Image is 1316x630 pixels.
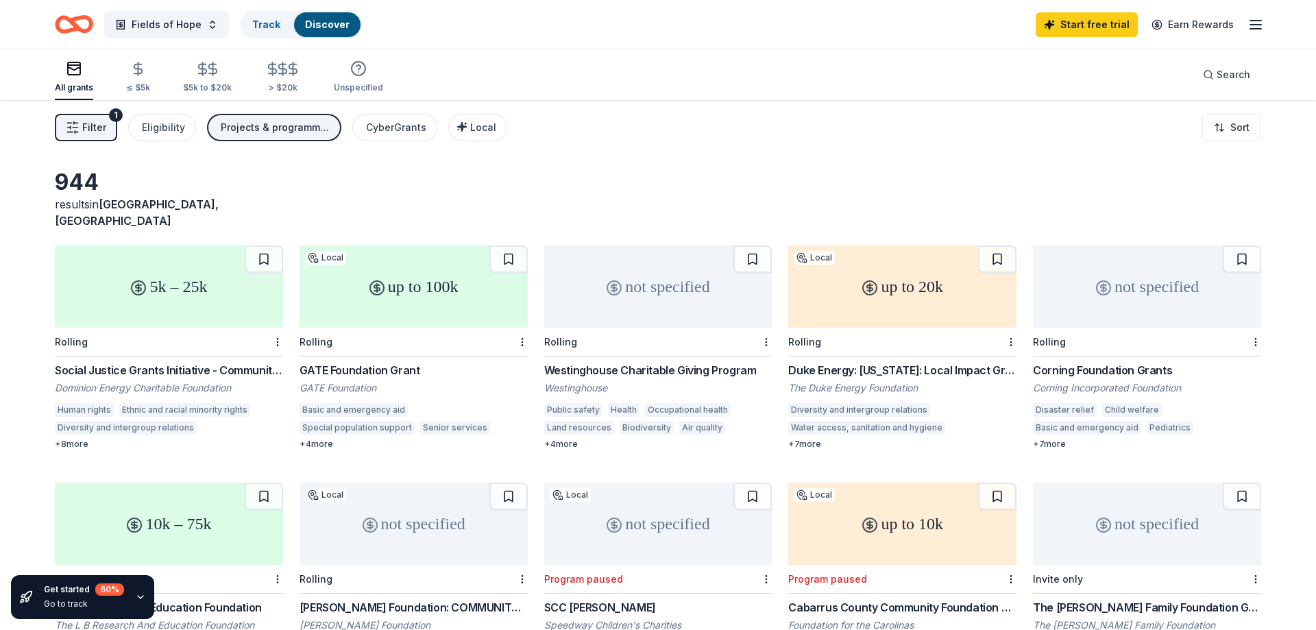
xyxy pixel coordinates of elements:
[544,362,772,378] div: Westinghouse Charitable Giving Program
[544,403,602,417] div: Public safety
[55,483,283,565] div: 10k – 75k
[55,245,283,450] a: 5k – 25kRollingSocial Justice Grants Initiative - Community GrantsDominion Energy Charitable Foun...
[300,362,528,378] div: GATE Foundation Grant
[240,11,362,38] button: TrackDiscover
[1033,483,1261,565] div: not specified
[109,108,123,122] div: 1
[119,403,250,417] div: Ethnic and racial minority rights
[183,82,232,93] div: $5k to $20k
[788,403,930,417] div: Diversity and intergroup relations
[1143,12,1242,37] a: Earn Rewards
[788,439,1016,450] div: + 7 more
[420,421,490,435] div: Senior services
[128,114,196,141] button: Eligibility
[300,573,332,585] div: Rolling
[55,381,283,395] div: Dominion Energy Charitable Foundation
[645,403,731,417] div: Occupational health
[82,119,106,136] span: Filter
[55,169,283,196] div: 944
[334,55,383,100] button: Unspecified
[221,119,330,136] div: Projects & programming, General operations
[55,421,197,435] div: Diversity and intergroup relations
[300,421,415,435] div: Special population support
[544,599,772,616] div: SCC [PERSON_NAME]
[788,362,1016,378] div: Duke Energy: [US_STATE]: Local Impact Grants
[44,583,124,596] div: Get started
[1202,114,1261,141] button: Sort
[334,82,383,93] div: Unspecified
[300,403,408,417] div: Basic and emergency aid
[788,599,1016,616] div: Cabarrus County Community Foundation Grant Cycle
[55,8,93,40] a: Home
[55,197,219,228] span: in
[620,421,674,435] div: Biodiversity
[608,403,639,417] div: Health
[300,245,528,450] a: up to 100kLocalRollingGATE Foundation GrantGATE FoundationBasic and emergency aidSpecial populati...
[300,483,528,565] div: not specified
[544,336,577,348] div: Rolling
[300,245,528,328] div: up to 100k
[1217,66,1250,83] span: Search
[55,439,283,450] div: + 8 more
[300,439,528,450] div: + 4 more
[544,245,772,328] div: not specified
[1033,381,1261,395] div: Corning Incorporated Foundation
[1147,421,1193,435] div: Pediatrics
[132,16,202,33] span: Fields of Hope
[55,114,117,141] button: Filter1
[55,197,219,228] span: [GEOGRAPHIC_DATA], [GEOGRAPHIC_DATA]
[544,245,772,450] a: not specifiedRollingWestinghouse Charitable Giving ProgramWestinghousePublic safetyHealthOccupati...
[544,439,772,450] div: + 4 more
[788,573,867,585] div: Program paused
[788,245,1016,450] a: up to 20kLocalRollingDuke Energy: [US_STATE]: Local Impact GrantsThe Duke Energy FoundationDivers...
[1033,599,1261,616] div: The [PERSON_NAME] Family Foundation Grant
[1033,336,1066,348] div: Rolling
[788,381,1016,395] div: The Duke Energy Foundation
[55,196,283,229] div: results
[305,488,346,502] div: Local
[55,245,283,328] div: 5k – 25k
[265,56,301,100] button: > $20k
[1033,403,1097,417] div: Disaster relief
[300,599,528,616] div: [PERSON_NAME] Foundation: COMMUNITY GRANTS – [GEOGRAPHIC_DATA], [GEOGRAPHIC_DATA], and [GEOGRAPHI...
[788,483,1016,565] div: up to 10k
[142,119,185,136] div: Eligibility
[1033,421,1141,435] div: Basic and emergency aid
[352,114,437,141] button: CyberGrants
[305,251,346,265] div: Local
[1230,119,1250,136] span: Sort
[1033,362,1261,378] div: Corning Foundation Grants
[55,403,114,417] div: Human rights
[207,114,341,141] button: Projects & programming, General operations
[788,245,1016,328] div: up to 20k
[544,483,772,565] div: not specified
[300,381,528,395] div: GATE Foundation
[1102,403,1162,417] div: Child welfare
[252,19,280,30] a: Track
[95,583,124,596] div: 60 %
[448,114,507,141] button: Local
[544,573,623,585] div: Program paused
[55,55,93,100] button: All grants
[126,82,150,93] div: ≤ $5k
[1033,245,1261,450] a: not specifiedRollingCorning Foundation GrantsCorning Incorporated FoundationDisaster reliefChild ...
[55,362,283,378] div: Social Justice Grants Initiative - Community Grants
[544,421,614,435] div: Land resources
[470,121,496,133] span: Local
[550,488,591,502] div: Local
[788,336,821,348] div: Rolling
[183,56,232,100] button: $5k to $20k
[679,421,725,435] div: Air quality
[1192,61,1261,88] button: Search
[788,421,945,435] div: Water access, sanitation and hygiene
[366,119,426,136] div: CyberGrants
[305,19,350,30] a: Discover
[126,56,150,100] button: ≤ $5k
[1033,245,1261,328] div: not specified
[544,381,772,395] div: Westinghouse
[55,336,88,348] div: Rolling
[104,11,229,38] button: Fields of Hope
[265,82,301,93] div: > $20k
[44,598,124,609] div: Go to track
[794,251,835,265] div: Local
